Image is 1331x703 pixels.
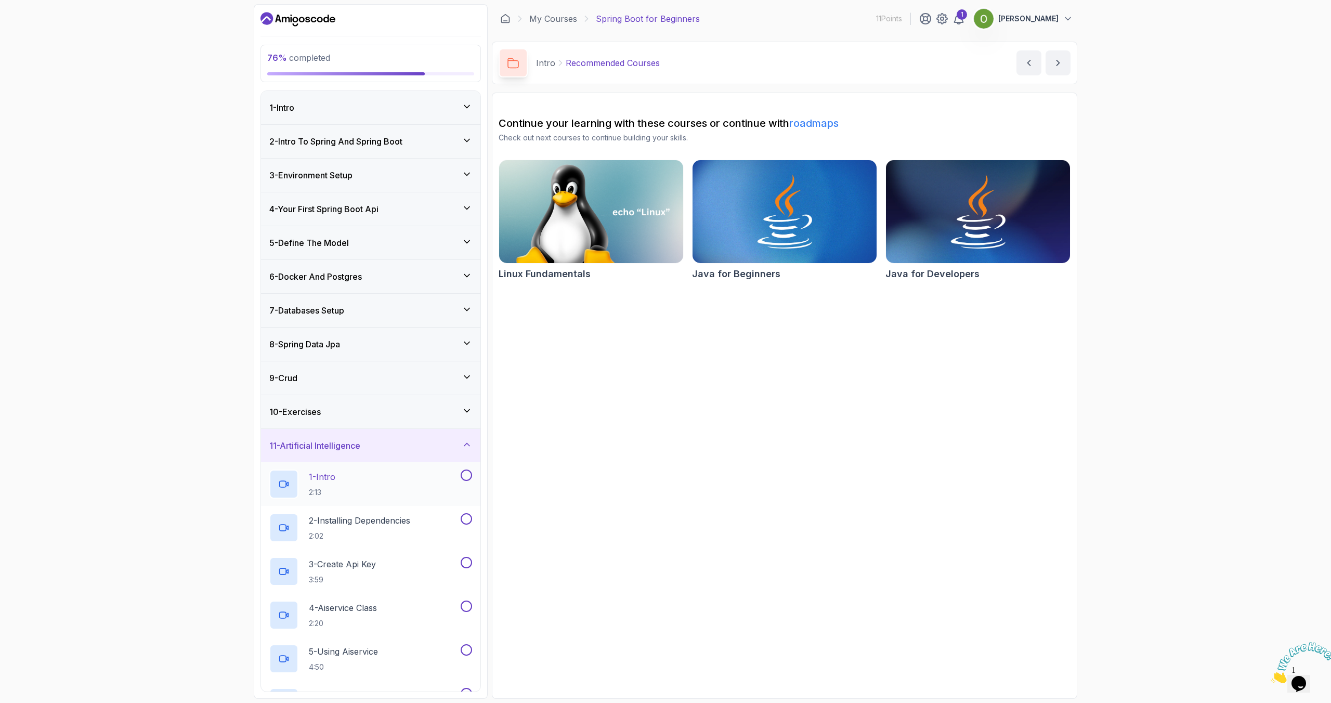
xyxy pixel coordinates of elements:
p: 4:50 [309,662,378,672]
button: 2-Intro To Spring And Spring Boot [261,125,480,158]
p: 3 - Create Api Key [309,558,376,570]
button: 2-Installing Dependencies2:02 [269,513,472,542]
span: completed [267,53,330,63]
button: 5-Define The Model [261,226,480,259]
img: user profile image [974,9,994,29]
button: 4-Aiservice Class2:20 [269,601,472,630]
a: Dashboard [260,11,335,28]
p: 2:02 [309,531,410,541]
h2: Linux Fundamentals [499,267,591,281]
h3: 2 - Intro To Spring And Spring Boot [269,135,402,148]
button: 1-Intro [261,91,480,124]
h3: 7 - Databases Setup [269,304,344,317]
button: previous content [1016,50,1041,75]
button: next content [1046,50,1071,75]
p: Check out next courses to continue building your skills. [499,133,1071,143]
a: Linux Fundamentals cardLinux Fundamentals [499,160,684,281]
p: Spring Boot for Beginners [596,12,700,25]
iframe: chat widget [1267,638,1331,687]
button: 7-Databases Setup [261,294,480,327]
a: Java for Developers cardJava for Developers [885,160,1071,281]
h3: 1 - Intro [269,101,294,114]
img: Linux Fundamentals card [499,160,683,263]
h3: 4 - Your First Spring Boot Api [269,203,379,215]
div: 1 [957,9,967,20]
button: 4-Your First Spring Boot Api [261,192,480,226]
h2: Java for Developers [885,267,980,281]
p: 4 - Aiservice Class [309,602,377,614]
p: 5 - Using Aiservice [309,645,378,658]
p: Recommended Courses [566,57,660,69]
a: My Courses [529,12,577,25]
p: 2:13 [309,487,335,498]
button: 8-Spring Data Jpa [261,328,480,361]
a: Java for Beginners cardJava for Beginners [692,160,877,281]
button: 1-Intro2:13 [269,470,472,499]
h3: 9 - Crud [269,372,297,384]
p: 11 Points [876,14,902,24]
h3: 6 - Docker And Postgres [269,270,362,283]
a: roadmaps [789,117,839,129]
p: 2 - Installing Dependencies [309,514,410,527]
p: Intro [536,57,555,69]
button: 5-Using Aiservice4:50 [269,644,472,673]
button: user profile image[PERSON_NAME] [973,8,1073,29]
h2: Java for Beginners [692,267,780,281]
h3: 3 - Environment Setup [269,169,353,181]
p: 2:20 [309,618,377,629]
span: 76 % [267,53,287,63]
button: 3-Environment Setup [261,159,480,192]
h3: 10 - Exercises [269,406,321,418]
button: 3-Create Api Key3:59 [269,557,472,586]
h3: 5 - Define The Model [269,237,349,249]
a: 1 [952,12,965,25]
p: 6 - Test Changes [309,689,371,701]
img: Chat attention grabber [4,4,69,45]
p: [PERSON_NAME] [998,14,1059,24]
p: 1 - Intro [309,471,335,483]
h2: Continue your learning with these courses or continue with [499,116,1071,131]
h3: 11 - Artificial Intelligence [269,439,360,452]
h3: 8 - Spring Data Jpa [269,338,340,350]
p: 3:59 [309,575,376,585]
button: 11-Artificial Intelligence [261,429,480,462]
button: 9-Crud [261,361,480,395]
button: 6-Docker And Postgres [261,260,480,293]
img: Java for Beginners card [693,160,877,263]
span: 1 [4,4,8,13]
img: Java for Developers card [886,160,1070,263]
button: 10-Exercises [261,395,480,428]
a: Dashboard [500,14,511,24]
